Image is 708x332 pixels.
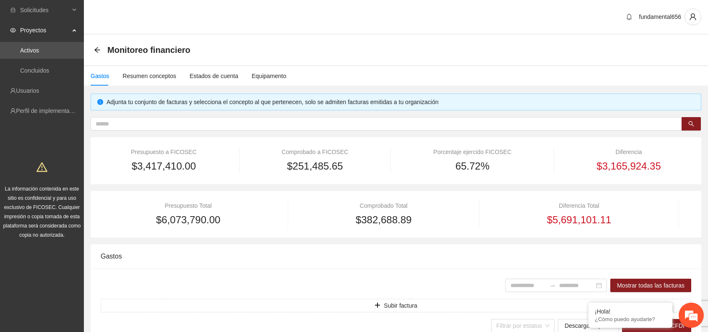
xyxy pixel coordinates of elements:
a: Perfil de implementadora [16,107,81,114]
a: Concluidos [20,67,49,74]
div: Resumen conceptos [122,71,176,81]
span: $382,688.89 [356,212,411,228]
div: Adjunta tu conjunto de facturas y selecciona el concepto al que pertenecen, solo se admiten factu... [107,97,695,107]
div: Estados de cuenta [190,71,238,81]
span: 65.72% [456,158,489,174]
span: $3,165,924.35 [596,158,661,174]
span: search [688,121,694,128]
span: user [685,13,701,21]
span: La información contenida en este sitio es confidencial y para uso exclusivo de FICOSEC. Cualquier... [3,186,81,238]
span: $3,417,410.00 [132,158,196,174]
div: Gastos [101,244,691,268]
div: Comprobado a FICOSEC [251,147,378,157]
span: bell [623,13,635,20]
div: Comprobado Total [300,201,467,210]
span: $6,073,790.00 [156,212,220,228]
span: to [549,282,556,289]
div: Equipamento [252,71,286,81]
button: bell [622,10,636,24]
span: info-circle [97,99,103,105]
div: Diferencia [566,147,691,157]
p: ¿Cómo puedo ayudarte? [595,316,666,322]
button: plusSubir factura [101,299,691,312]
span: Proyectos [20,22,70,39]
div: Presupuesto a FICOSEC [101,147,227,157]
div: Diferencia Total [492,201,666,210]
span: Descargar reporte [565,321,612,330]
span: Subir factura [384,301,417,310]
span: Solicitudes [20,2,70,18]
span: Monitoreo financiero [107,43,190,57]
span: $251,485.65 [287,158,343,174]
span: inbox [10,7,16,13]
a: Usuarios [16,87,39,94]
div: Back [94,47,101,54]
span: warning [36,162,47,173]
div: Presupuesto Total [101,201,276,210]
span: arrow-left [94,47,101,53]
span: plus [375,302,380,309]
div: Porcentaje ejercido FICOSEC [403,147,541,157]
span: swap-right [549,282,556,289]
a: Activos [20,47,39,54]
span: Mostrar todas las facturas [617,281,685,290]
button: Mostrar todas las facturas [610,279,691,292]
span: fundamental656 [639,13,681,20]
span: eye [10,27,16,33]
div: Gastos [91,71,109,81]
div: ¡Hola! [595,308,666,315]
button: user [685,8,701,25]
button: search [682,117,701,131]
span: $5,691,101.11 [547,212,611,228]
